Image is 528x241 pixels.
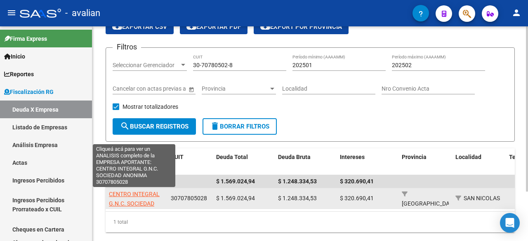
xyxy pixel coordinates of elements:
span: Provincia [202,85,269,92]
datatable-header-cell: Intereses [337,148,398,175]
span: Exportar CSV [112,23,167,30]
div: Open Intercom Messenger [500,213,520,233]
span: Reportes [4,70,34,79]
mat-icon: search [120,121,130,131]
span: Mostrar totalizadores [123,102,178,112]
span: $ 1.248.334,53 [278,195,317,201]
mat-icon: cloud_download [112,21,122,31]
span: Inicio [4,52,25,61]
span: Localidad [455,154,481,160]
span: Provincia [402,154,427,160]
span: 30707805028 [171,195,207,201]
span: Firma Express [4,34,47,43]
span: Fiscalización RG [4,87,54,96]
span: Borrar Filtros [210,123,269,130]
datatable-header-cell: Provincia [398,148,452,175]
span: $ 1.248.334,53 [278,178,317,185]
span: Deuda Total [216,154,248,160]
span: Buscar Registros [120,123,189,130]
span: SAN NICOLAS [464,195,500,201]
span: Deuda Bruta [278,154,311,160]
span: [GEOGRAPHIC_DATA] [402,200,457,207]
button: Borrar Filtros [203,118,277,135]
button: Exportar PDF [180,19,247,34]
button: Export por Provincia [254,19,349,34]
mat-icon: person [511,8,521,18]
span: - avalian [65,4,100,22]
span: Seleccionar Gerenciador [113,62,179,69]
span: Razón Social [109,154,143,160]
button: Exportar CSV [106,19,174,34]
mat-icon: delete [210,121,220,131]
span: $ 1.569.024,94 [216,195,255,201]
mat-icon: cloud_download [186,21,196,31]
span: CUIT [171,154,184,160]
mat-icon: cloud_download [260,21,270,31]
span: $ 320.690,41 [340,178,374,185]
span: CENTRO INTEGRAL G.N.C. SOCIEDAD ANONIMA [109,191,160,216]
span: $ 1.569.024,94 [216,178,255,185]
div: 1 total [106,212,515,232]
span: Intereses [340,154,365,160]
span: $ 320.690,41 [340,195,374,201]
datatable-header-cell: CUIT [167,148,213,175]
mat-icon: menu [7,8,16,18]
datatable-header-cell: Razón Social [106,148,167,175]
datatable-header-cell: Deuda Total [213,148,275,175]
span: Exportar PDF [186,23,241,30]
button: Buscar Registros [113,118,196,135]
datatable-header-cell: Deuda Bruta [275,148,337,175]
h3: Filtros [113,41,141,53]
button: Open calendar [187,85,196,94]
datatable-header-cell: Localidad [452,148,506,175]
span: Export por Provincia [260,23,342,30]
